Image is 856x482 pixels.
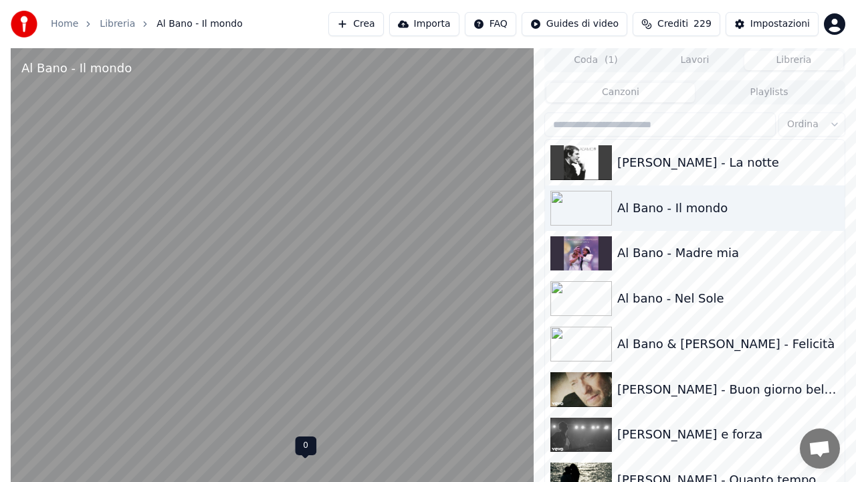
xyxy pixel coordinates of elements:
div: Al Bano - Il mondo [21,59,132,78]
div: [PERSON_NAME] e forza [617,425,839,444]
div: Impostazioni [750,17,810,31]
a: Libreria [100,17,135,31]
span: Al Bano - Il mondo [156,17,243,31]
button: Libreria [744,51,843,70]
a: Aprire la chat [800,428,840,469]
button: Guides di video [522,12,627,36]
div: Al Bano & [PERSON_NAME] - Felicità [617,335,839,353]
span: 229 [693,17,712,31]
button: FAQ [465,12,516,36]
span: Ordina [787,118,819,131]
nav: breadcrumb [51,17,243,31]
button: Playlists [695,83,843,102]
button: Coda [546,51,645,70]
div: Al Bano - Madre mia [617,244,839,262]
div: [PERSON_NAME] - Buon giorno bell'anima [617,380,839,399]
div: Al bano - Nel Sole [617,289,839,308]
span: ( 1 ) [605,54,618,67]
button: Canzoni [546,83,695,102]
button: Crediti229 [633,12,720,36]
div: 0 [295,436,316,455]
a: Home [51,17,78,31]
button: Crea [328,12,383,36]
button: Impostazioni [726,12,819,36]
div: Al Bano - Il mondo [617,199,839,218]
img: youka [11,11,37,37]
button: Lavori [645,51,744,70]
button: Importa [389,12,459,36]
span: Crediti [657,17,688,31]
div: [PERSON_NAME] - La notte [617,153,839,172]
